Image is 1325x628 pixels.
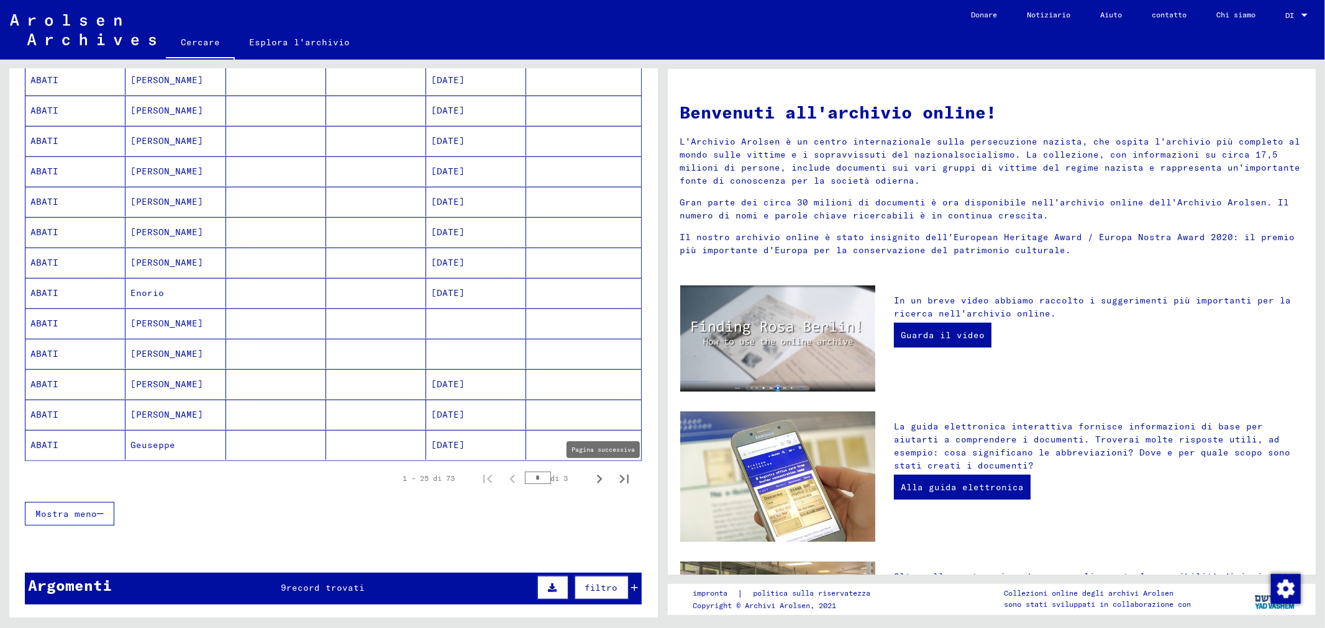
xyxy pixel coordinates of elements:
font: [PERSON_NAME] [130,135,203,146]
font: di 3 [551,473,568,483]
font: [DATE] [431,196,465,207]
a: Alla guida elettronica [894,475,1031,500]
button: Prima pagina [475,466,500,491]
font: Aiuto [1100,10,1122,19]
font: [PERSON_NAME] [130,105,203,116]
button: Mostra meno [25,502,114,526]
font: [PERSON_NAME] [130,196,203,207]
font: Esplora l'archivio [250,37,350,48]
font: Enorio [130,287,164,298]
font: [DATE] [431,257,465,268]
font: politica sulla riservatezza [753,588,870,598]
font: [PERSON_NAME] [130,257,203,268]
font: La guida elettronica interattiva fornisce informazioni di base per aiutarti a comprendere i docum... [894,421,1290,471]
font: L'Archivio Arolsen è un centro internazionale sulla persecuzione nazista, che ospita l'archivio p... [680,136,1301,186]
font: Mostra meno [35,508,97,519]
font: ABATI [30,135,58,146]
img: Modifica consenso [1271,574,1301,604]
font: Collezioni online degli archivi Arolsen [1004,588,1173,598]
img: yv_logo.png [1252,583,1299,614]
font: filtro [585,582,618,593]
img: eguide.jpg [680,411,875,542]
font: [DATE] [431,135,465,146]
font: ABATI [30,287,58,298]
font: Benvenuti all'archivio online! [680,101,997,123]
font: Donare [971,10,997,19]
font: Oltre alle vostre ricerche personali, avete la possibilità di inviare una richiesta all'Archivio ... [894,571,1302,621]
font: Cercare [181,37,220,48]
img: video.jpg [680,285,875,392]
font: [PERSON_NAME] [130,227,203,238]
font: impronta [693,588,727,598]
font: Chi siamo [1216,10,1255,19]
font: [PERSON_NAME] [130,74,203,86]
font: Notiziario [1027,10,1070,19]
font: ABATI [30,74,58,86]
a: politica sulla riservatezza [743,587,885,600]
a: Guarda il video [894,323,991,348]
font: 9 [281,582,286,593]
font: ABATI [30,409,58,420]
font: [DATE] [431,379,465,390]
font: 1 – 25 di 73 [403,473,455,483]
font: [DATE] [431,439,465,451]
font: | [737,588,743,599]
font: ABATI [30,257,58,268]
font: In un breve video abbiamo raccolto i suggerimenti più importanti per la ricerca nell'archivio onl... [894,295,1291,319]
font: ABATI [30,439,58,451]
button: Pagina precedente [500,466,525,491]
button: Ultima pagina [612,466,637,491]
font: ABATI [30,196,58,207]
font: record trovati [286,582,365,593]
font: ABATI [30,318,58,329]
font: [PERSON_NAME] [130,379,203,390]
font: [PERSON_NAME] [130,409,203,420]
font: [PERSON_NAME] [130,318,203,329]
font: Il nostro archivio online è stato insignito dell'European Heritage Award / Europa Nostra Award 20... [680,231,1295,256]
a: Esplora l'archivio [235,27,365,57]
font: Geuseppe [130,439,175,451]
font: Alla guida elettronica [901,482,1024,493]
font: [DATE] [431,227,465,238]
font: Argomenti [28,576,112,594]
a: impronta [693,587,737,600]
font: Gran parte dei circa 30 milioni di documenti è ora disponibile nell'archivio online dell'Archivio... [680,197,1290,221]
font: Copyright © Archivi Arolsen, 2021 [693,601,836,610]
font: contatto [1152,10,1186,19]
font: ABATI [30,105,58,116]
font: [DATE] [431,105,465,116]
font: [DATE] [431,409,465,420]
font: ABATI [30,227,58,238]
font: [DATE] [431,74,465,86]
font: [PERSON_NAME] [130,348,203,359]
font: Guarda il video [901,330,985,341]
font: sono stati sviluppati in collaborazione con [1004,599,1191,609]
button: Pagina successiva [587,466,612,491]
font: DI [1285,11,1294,20]
font: [PERSON_NAME] [130,166,203,177]
font: ABATI [30,379,58,390]
font: [DATE] [431,287,465,298]
button: filtro [575,576,629,599]
a: Cercare [166,27,235,60]
font: ABATI [30,166,58,177]
font: ABATI [30,348,58,359]
font: [DATE] [431,166,465,177]
img: Arolsen_neg.svg [10,14,156,45]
